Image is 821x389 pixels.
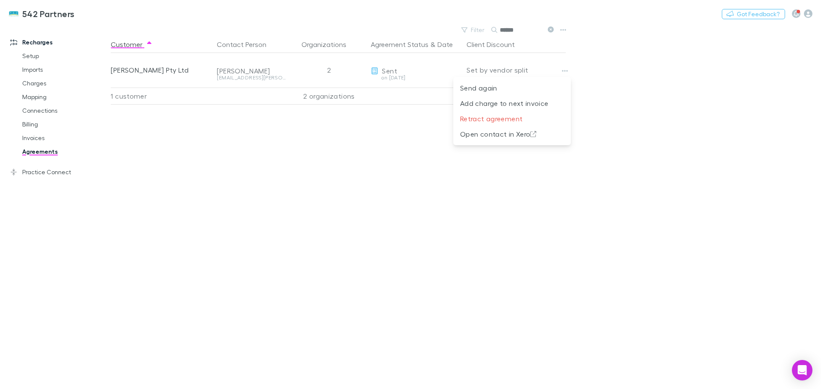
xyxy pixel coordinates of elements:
[453,111,571,126] li: Retract agreement
[460,114,564,124] p: Retract agreement
[460,83,564,93] p: Send again
[453,96,571,111] li: Add charge to next invoice
[792,360,812,380] div: Open Intercom Messenger
[453,80,571,96] li: Send again
[460,129,564,139] p: Open contact in Xero
[453,129,571,137] a: Open contact in Xero
[460,98,564,108] p: Add charge to next invoice
[453,126,571,142] li: Open contact in Xero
